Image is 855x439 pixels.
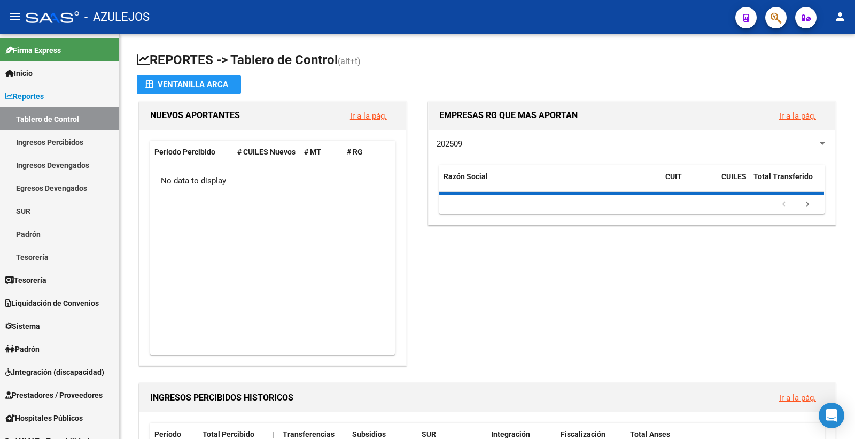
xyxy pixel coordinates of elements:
span: EMPRESAS RG QUE MAS APORTAN [439,110,578,120]
span: Subsidios [352,430,386,438]
datatable-header-cell: # MT [300,141,343,164]
span: (alt+t) [338,56,361,66]
a: Ir a la pág. [779,393,816,403]
span: Fiscalización [561,430,605,438]
datatable-header-cell: Período Percibido [150,141,233,164]
datatable-header-cell: # CUILES Nuevos [233,141,300,164]
datatable-header-cell: Razón Social [439,165,661,201]
span: Reportes [5,90,44,102]
span: # CUILES Nuevos [237,148,296,156]
mat-icon: menu [9,10,21,23]
span: CUILES [721,172,747,181]
datatable-header-cell: Total Transferido [749,165,824,201]
datatable-header-cell: CUILES [717,165,749,201]
span: | [272,430,274,438]
span: 202509 [437,139,462,149]
div: Ventanilla ARCA [145,75,232,94]
span: Padrón [5,343,40,355]
span: Hospitales Públicos [5,412,83,424]
button: Ir a la pág. [771,106,825,126]
span: Integración (discapacidad) [5,366,104,378]
span: Razón Social [444,172,488,181]
span: INGRESOS PERCIBIDOS HISTORICOS [150,392,293,403]
div: Open Intercom Messenger [819,403,844,428]
a: go to next page [797,199,818,211]
div: No data to display [150,167,394,194]
span: Total Anses [630,430,670,438]
span: Prestadores / Proveedores [5,389,103,401]
a: go to previous page [774,199,794,211]
span: Liquidación de Convenios [5,297,99,309]
datatable-header-cell: CUIT [661,165,717,201]
span: Total Transferido [753,172,813,181]
span: Período Percibido [154,148,215,156]
h1: REPORTES -> Tablero de Control [137,51,838,70]
span: Tesorería [5,274,46,286]
mat-icon: person [834,10,846,23]
span: SUR [422,430,436,438]
span: Integración [491,430,530,438]
button: Ventanilla ARCA [137,75,241,94]
span: Sistema [5,320,40,332]
span: NUEVOS APORTANTES [150,110,240,120]
span: # MT [304,148,321,156]
span: CUIT [665,172,682,181]
a: Ir a la pág. [350,111,387,121]
span: Inicio [5,67,33,79]
a: Ir a la pág. [779,111,816,121]
span: Firma Express [5,44,61,56]
span: Total Percibido [203,430,254,438]
span: - AZULEJOS [84,5,150,29]
button: Ir a la pág. [771,388,825,407]
span: # RG [347,148,363,156]
button: Ir a la pág. [341,106,395,126]
datatable-header-cell: # RG [343,141,385,164]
